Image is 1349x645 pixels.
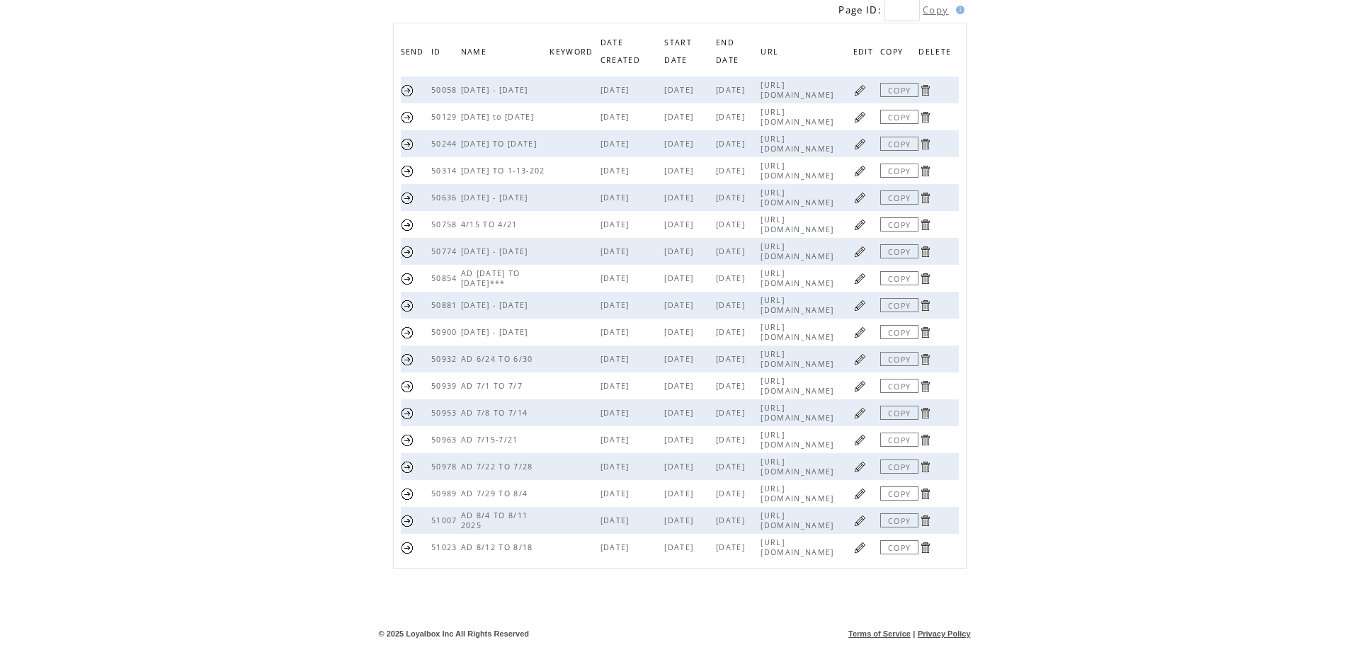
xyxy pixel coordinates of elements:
[600,193,633,202] span: [DATE]
[664,166,697,176] span: [DATE]
[761,80,837,100] span: [URL][DOMAIN_NAME]
[716,246,749,256] span: [DATE]
[664,112,697,122] span: [DATE]
[880,164,918,178] a: COPY
[461,300,532,310] span: [DATE] - [DATE]
[600,246,633,256] span: [DATE]
[431,85,461,95] span: 50058
[716,273,749,283] span: [DATE]
[600,38,644,64] a: DATE CREATED
[880,379,918,393] a: COPY
[716,327,749,337] span: [DATE]
[664,435,697,445] span: [DATE]
[918,191,932,205] a: Click to delete page
[716,408,749,418] span: [DATE]
[716,193,749,202] span: [DATE]
[880,83,918,97] a: COPY
[431,246,461,256] span: 50774
[431,219,461,229] span: 50758
[431,462,461,472] span: 50978
[761,430,837,450] span: [URL][DOMAIN_NAME]
[401,43,428,64] span: SEND
[853,326,867,339] a: Click to edit page
[461,193,532,202] span: [DATE] - [DATE]
[664,273,697,283] span: [DATE]
[716,354,749,364] span: [DATE]
[600,166,633,176] span: [DATE]
[918,299,932,312] a: Click to delete page
[401,406,414,420] a: Send this page URL by SMS
[600,139,633,149] span: [DATE]
[664,34,692,72] span: START DATE
[918,84,932,97] a: Click to delete page
[461,381,526,391] span: AD 7/1 TO 7/7
[761,322,837,342] span: [URL][DOMAIN_NAME]
[880,460,918,474] a: COPY
[461,219,521,229] span: 4/15 TO 4/21
[461,268,520,288] span: AD [DATE] TO [DATE]***
[716,489,749,498] span: [DATE]
[913,629,915,638] span: |
[853,487,867,501] a: Click to edit page
[401,379,414,393] a: Send this page URL by SMS
[761,134,837,154] span: [URL][DOMAIN_NAME]
[431,193,461,202] span: 50636
[431,354,461,364] span: 50932
[716,300,749,310] span: [DATE]
[918,353,932,366] a: Click to delete page
[918,164,932,178] a: Click to delete page
[431,47,445,55] a: ID
[664,327,697,337] span: [DATE]
[401,460,414,474] a: Send this page URL by SMS
[431,112,461,122] span: 50129
[716,381,749,391] span: [DATE]
[664,542,697,552] span: [DATE]
[880,513,918,527] a: COPY
[431,273,461,283] span: 50854
[918,514,932,527] a: Click to delete page
[761,107,837,127] span: [URL][DOMAIN_NAME]
[401,514,414,527] a: Send this page URL by SMS
[600,327,633,337] span: [DATE]
[600,435,633,445] span: [DATE]
[716,85,749,95] span: [DATE]
[716,515,749,525] span: [DATE]
[600,515,633,525] span: [DATE]
[461,542,537,552] span: AD 8/12 TO 8/18
[431,327,461,337] span: 50900
[918,272,932,285] a: Click to delete page
[401,191,414,205] a: Send this page URL by SMS
[761,43,782,64] span: URL
[431,381,461,391] span: 50939
[918,487,932,501] a: Click to delete page
[664,219,697,229] span: [DATE]
[664,462,697,472] span: [DATE]
[761,295,837,315] span: [URL][DOMAIN_NAME]
[918,326,932,339] a: Click to delete page
[853,137,867,151] a: Click to edit page
[761,215,837,234] span: [URL][DOMAIN_NAME]
[461,327,532,337] span: [DATE] - [DATE]
[880,325,918,339] a: COPY
[761,349,837,369] span: [URL][DOMAIN_NAME]
[880,190,918,205] a: COPY
[461,246,532,256] span: [DATE] - [DATE]
[431,408,461,418] span: 50953
[550,47,596,55] a: KEYWORD
[461,139,540,149] span: [DATE] TO [DATE]
[461,435,522,445] span: AD 7/15-7/21
[664,38,692,64] a: START DATE
[401,218,414,232] a: Send this page URL by SMS
[918,406,932,420] a: Click to delete page
[918,218,932,232] a: Click to delete page
[918,110,932,124] a: Click to delete page
[880,43,906,64] span: COPY
[880,271,918,285] a: COPY
[716,542,749,552] span: [DATE]
[600,273,633,283] span: [DATE]
[461,354,537,364] span: AD 6/24 TO 6/30
[600,542,633,552] span: [DATE]
[461,43,490,64] span: NAME
[853,245,867,258] a: Click to edit page
[431,139,461,149] span: 50244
